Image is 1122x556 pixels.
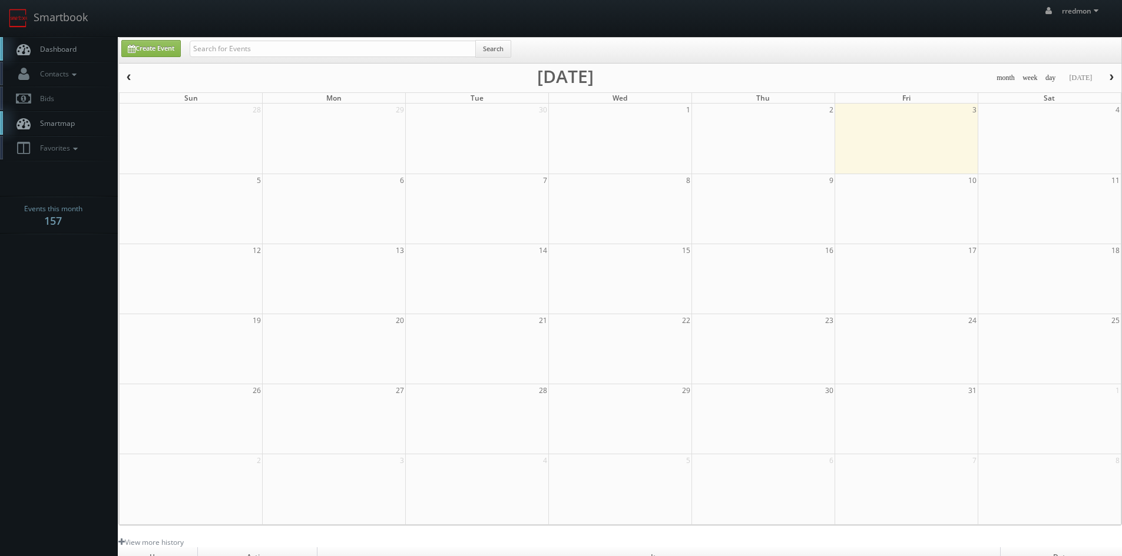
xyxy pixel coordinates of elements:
button: month [992,71,1019,85]
button: Search [475,40,511,58]
img: smartbook-logo.png [9,9,28,28]
span: 26 [251,384,262,397]
span: 1 [685,104,691,116]
span: 15 [681,244,691,257]
span: 9 [828,174,835,187]
span: 29 [681,384,691,397]
span: 5 [256,174,262,187]
span: 22 [681,314,691,327]
span: 4 [1114,104,1121,116]
span: 17 [967,244,978,257]
span: 14 [538,244,548,257]
button: week [1018,71,1042,85]
span: 6 [828,454,835,467]
span: Contacts [34,69,80,79]
span: 20 [395,314,405,327]
span: Sat [1044,93,1055,103]
span: 25 [1110,314,1121,327]
span: 16 [824,244,835,257]
span: 6 [399,174,405,187]
span: Mon [326,93,342,103]
span: 8 [1114,454,1121,467]
span: 21 [538,314,548,327]
span: Tue [471,93,484,103]
span: 7 [971,454,978,467]
span: Smartmap [34,118,75,128]
input: Search for Events [190,41,476,57]
strong: 157 [44,214,62,228]
span: Favorites [34,143,81,153]
span: Dashboard [34,44,77,54]
span: 2 [256,454,262,467]
button: day [1041,71,1060,85]
span: 10 [967,174,978,187]
a: Create Event [121,40,181,57]
span: 7 [542,174,548,187]
span: 31 [967,384,978,397]
span: 3 [399,454,405,467]
span: 2 [828,104,835,116]
span: Thu [756,93,770,103]
span: 30 [824,384,835,397]
span: 12 [251,244,262,257]
span: Sun [184,93,198,103]
span: 18 [1110,244,1121,257]
span: Wed [613,93,627,103]
a: View more history [118,537,184,547]
span: 3 [971,104,978,116]
span: 1 [1114,384,1121,397]
span: Bids [34,94,54,104]
span: 27 [395,384,405,397]
span: 11 [1110,174,1121,187]
button: [DATE] [1065,71,1096,85]
span: 13 [395,244,405,257]
span: Events this month [24,203,82,215]
span: 29 [395,104,405,116]
span: 28 [251,104,262,116]
span: 5 [685,454,691,467]
h2: [DATE] [537,71,594,82]
span: 23 [824,314,835,327]
span: 19 [251,314,262,327]
span: Fri [902,93,911,103]
span: 4 [542,454,548,467]
span: 30 [538,104,548,116]
span: 24 [967,314,978,327]
span: 28 [538,384,548,397]
span: 8 [685,174,691,187]
span: rredmon [1062,6,1102,16]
